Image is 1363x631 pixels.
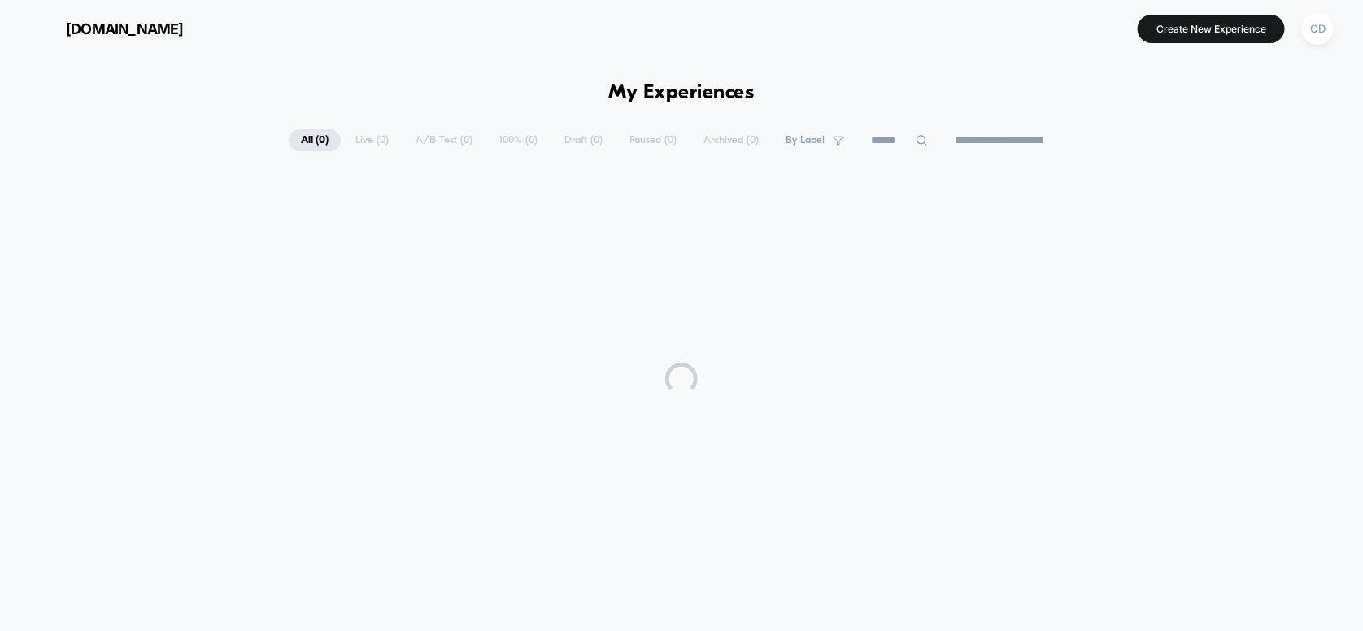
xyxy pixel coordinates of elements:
[289,129,341,151] span: All ( 0 )
[609,81,755,105] h1: My Experiences
[66,20,184,37] span: [DOMAIN_NAME]
[24,15,189,41] button: [DOMAIN_NAME]
[1302,13,1334,45] div: CD
[1138,15,1285,43] button: Create New Experience
[1297,12,1339,46] button: CD
[786,134,825,146] span: By Label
